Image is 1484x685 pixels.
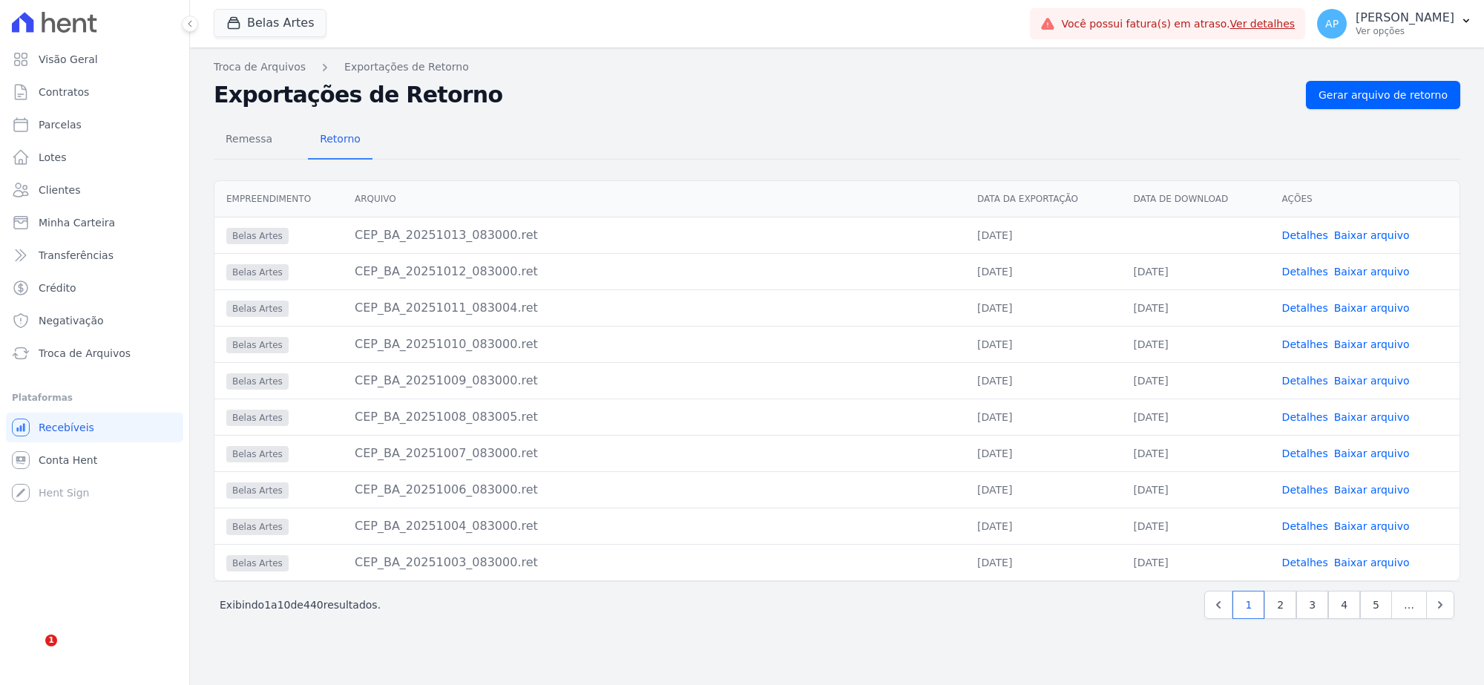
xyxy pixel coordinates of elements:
td: [DATE] [1121,508,1270,544]
a: Baixar arquivo [1334,557,1410,568]
div: CEP_BA_20251012_083000.ret [355,263,953,281]
a: Baixar arquivo [1334,375,1410,387]
span: Troca de Arquivos [39,346,131,361]
td: [DATE] [1121,471,1270,508]
th: Arquivo [343,181,965,217]
span: Belas Artes [226,264,289,281]
span: Belas Artes [226,482,289,499]
td: [DATE] [965,544,1121,580]
a: Detalhes [1282,448,1328,459]
a: Transferências [6,240,183,270]
a: Conta Hent [6,445,183,475]
th: Data da Exportação [965,181,1121,217]
span: Transferências [39,248,114,263]
span: Negativação [39,313,104,328]
span: Belas Artes [226,337,289,353]
th: Empreendimento [214,181,343,217]
span: Belas Artes [226,519,289,535]
td: [DATE] [965,253,1121,289]
div: CEP_BA_20251006_083000.ret [355,481,953,499]
nav: Breadcrumb [214,59,1460,75]
a: Lotes [6,142,183,172]
a: Gerar arquivo de retorno [1306,81,1460,109]
td: [DATE] [1121,544,1270,580]
a: 4 [1328,591,1360,619]
span: Conta Hent [39,453,97,468]
a: 1 [1232,591,1264,619]
a: Visão Geral [6,45,183,74]
a: Detalhes [1282,229,1328,241]
span: Lotes [39,150,67,165]
button: AP [PERSON_NAME] Ver opções [1305,3,1484,45]
a: Clientes [6,175,183,205]
a: Remessa [214,121,284,160]
button: Belas Artes [214,9,326,37]
td: [DATE] [965,289,1121,326]
a: Detalhes [1282,411,1328,423]
a: Detalhes [1282,266,1328,278]
td: [DATE] [1121,253,1270,289]
td: [DATE] [1121,289,1270,326]
a: Previous [1204,591,1232,619]
td: [DATE] [965,217,1121,253]
a: Troca de Arquivos [214,59,306,75]
span: … [1391,591,1427,619]
span: Você possui fatura(s) em atraso. [1061,16,1295,32]
a: Exportações de Retorno [344,59,469,75]
a: Detalhes [1282,557,1328,568]
a: Detalhes [1282,520,1328,532]
span: 440 [303,599,324,611]
a: Detalhes [1282,338,1328,350]
td: [DATE] [965,471,1121,508]
a: Baixar arquivo [1334,338,1410,350]
span: Belas Artes [226,228,289,244]
td: [DATE] [1121,362,1270,399]
a: 3 [1296,591,1328,619]
div: CEP_BA_20251008_083005.ret [355,408,953,426]
td: [DATE] [965,435,1121,471]
span: 1 [45,635,57,646]
span: Contratos [39,85,89,99]
a: Minha Carteira [6,208,183,237]
span: Belas Artes [226,555,289,571]
iframe: Intercom live chat [15,635,50,670]
a: Detalhes [1282,302,1328,314]
a: Parcelas [6,110,183,140]
a: Baixar arquivo [1334,484,1410,496]
span: Visão Geral [39,52,98,67]
span: 10 [278,599,291,611]
a: Baixar arquivo [1334,229,1410,241]
td: [DATE] [1121,435,1270,471]
div: CEP_BA_20251004_083000.ret [355,517,953,535]
nav: Tab selector [214,121,372,160]
a: 5 [1360,591,1392,619]
a: Retorno [308,121,372,160]
a: Baixar arquivo [1334,411,1410,423]
a: Baixar arquivo [1334,302,1410,314]
div: CEP_BA_20251003_083000.ret [355,554,953,571]
p: Exibindo a de resultados. [220,597,381,612]
a: Baixar arquivo [1334,520,1410,532]
td: [DATE] [1121,399,1270,435]
div: CEP_BA_20251011_083004.ret [355,299,953,317]
th: Ações [1270,181,1460,217]
span: Belas Artes [226,301,289,317]
td: [DATE] [965,326,1121,362]
a: Negativação [6,306,183,335]
div: CEP_BA_20251013_083000.ret [355,226,953,244]
span: AP [1325,19,1339,29]
a: Contratos [6,77,183,107]
span: 1 [264,599,271,611]
th: Data de Download [1121,181,1270,217]
span: Minha Carteira [39,215,115,230]
a: Detalhes [1282,484,1328,496]
span: Gerar arquivo de retorno [1319,88,1448,102]
p: Ver opções [1356,25,1454,37]
span: Crédito [39,281,76,295]
div: CEP_BA_20251010_083000.ret [355,335,953,353]
span: Belas Artes [226,446,289,462]
span: Clientes [39,183,80,197]
h2: Exportações de Retorno [214,82,1294,108]
span: Belas Artes [226,373,289,390]
a: Baixar arquivo [1334,266,1410,278]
